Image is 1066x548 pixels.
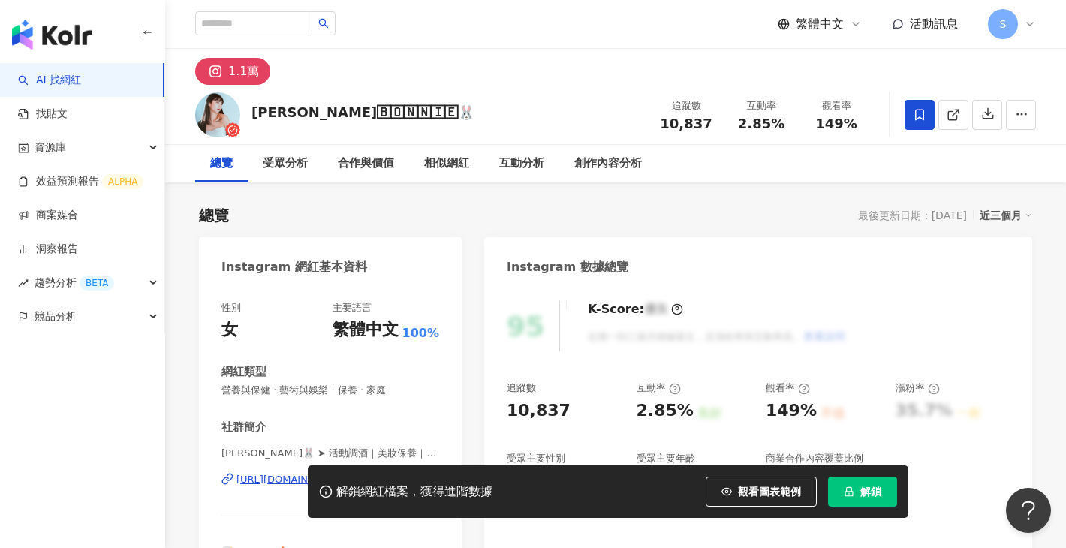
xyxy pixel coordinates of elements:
[221,420,266,435] div: 社群簡介
[738,116,784,131] span: 2.85%
[12,20,92,50] img: logo
[251,103,474,122] div: [PERSON_NAME]🄱🄾🄽🄽🄸🄴🐰
[844,486,854,497] span: lock
[574,155,642,173] div: 創作內容分析
[660,116,712,131] span: 10,837
[402,325,439,342] span: 100%
[35,266,114,300] span: 趨勢分析
[35,131,66,164] span: 資源庫
[896,381,940,395] div: 漲粉率
[333,301,372,315] div: 主要語言
[18,174,143,189] a: 效益預測報告ALPHA
[910,17,958,31] span: 活動訊息
[80,276,114,291] div: BETA
[221,447,439,460] span: [PERSON_NAME]🐰 ➤ 活動調酒｜美妝保養｜商業合作｜esim販售 | bonnie___0102
[18,242,78,257] a: 洞察報告
[18,208,78,223] a: 商案媒合
[221,301,241,315] div: 性別
[858,209,967,221] div: 最後更新日期：[DATE]
[221,318,238,342] div: 女
[815,116,857,131] span: 149%
[333,318,399,342] div: 繁體中文
[766,452,863,465] div: 商業合作內容覆蓋比例
[18,107,68,122] a: 找貼文
[18,73,81,88] a: searchAI 找網紅
[210,155,233,173] div: 總覽
[980,206,1032,225] div: 近三個月
[338,155,394,173] div: 合作與價值
[658,98,715,113] div: 追蹤數
[221,384,439,397] span: 營養與保健 · 藝術與娛樂 · 保養 · 家庭
[424,155,469,173] div: 相似網紅
[766,399,817,423] div: 149%
[336,484,492,500] div: 解鎖網紅檔案，獲得進階數據
[828,477,897,507] button: 解鎖
[221,364,266,380] div: 網紅類型
[808,98,865,113] div: 觀看率
[738,486,801,498] span: 觀看圖表範例
[35,300,77,333] span: 競品分析
[637,399,694,423] div: 2.85%
[507,399,571,423] div: 10,837
[507,452,565,465] div: 受眾主要性別
[263,155,308,173] div: 受眾分析
[637,381,681,395] div: 互動率
[507,259,628,276] div: Instagram 數據總覽
[199,205,229,226] div: 總覽
[195,92,240,137] img: KOL Avatar
[637,452,695,465] div: 受眾主要年齡
[499,155,544,173] div: 互動分析
[766,381,810,395] div: 觀看率
[221,259,367,276] div: Instagram 網紅基本資料
[228,61,259,82] div: 1.1萬
[318,18,329,29] span: search
[1000,16,1007,32] span: S
[18,278,29,288] span: rise
[507,381,536,395] div: 追蹤數
[588,301,683,318] div: K-Score :
[706,477,817,507] button: 觀看圖表範例
[733,98,790,113] div: 互動率
[195,58,270,85] button: 1.1萬
[860,486,881,498] span: 解鎖
[796,16,844,32] span: 繁體中文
